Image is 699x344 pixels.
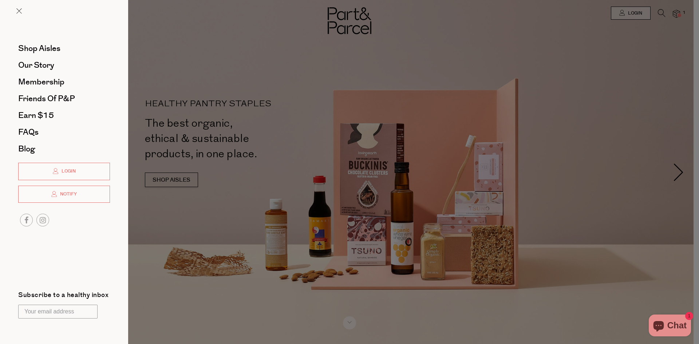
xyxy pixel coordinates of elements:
a: Notify [18,186,110,203]
span: Blog [18,143,35,155]
span: Our Story [18,59,54,71]
a: FAQs [18,128,110,136]
input: Your email address [18,305,98,319]
a: Membership [18,78,110,86]
span: Notify [58,191,77,197]
a: Blog [18,145,110,153]
span: Membership [18,76,64,88]
a: Shop Aisles [18,44,110,52]
span: Friends of P&P [18,93,75,104]
a: Friends of P&P [18,95,110,103]
a: Login [18,163,110,180]
a: Our Story [18,61,110,69]
span: Login [60,168,76,174]
inbox-online-store-chat: Shopify online store chat [647,315,693,338]
span: Shop Aisles [18,43,60,54]
span: Earn $15 [18,110,54,121]
label: Subscribe to a healthy inbox [18,292,108,301]
a: Earn $15 [18,111,110,119]
span: FAQs [18,126,39,138]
